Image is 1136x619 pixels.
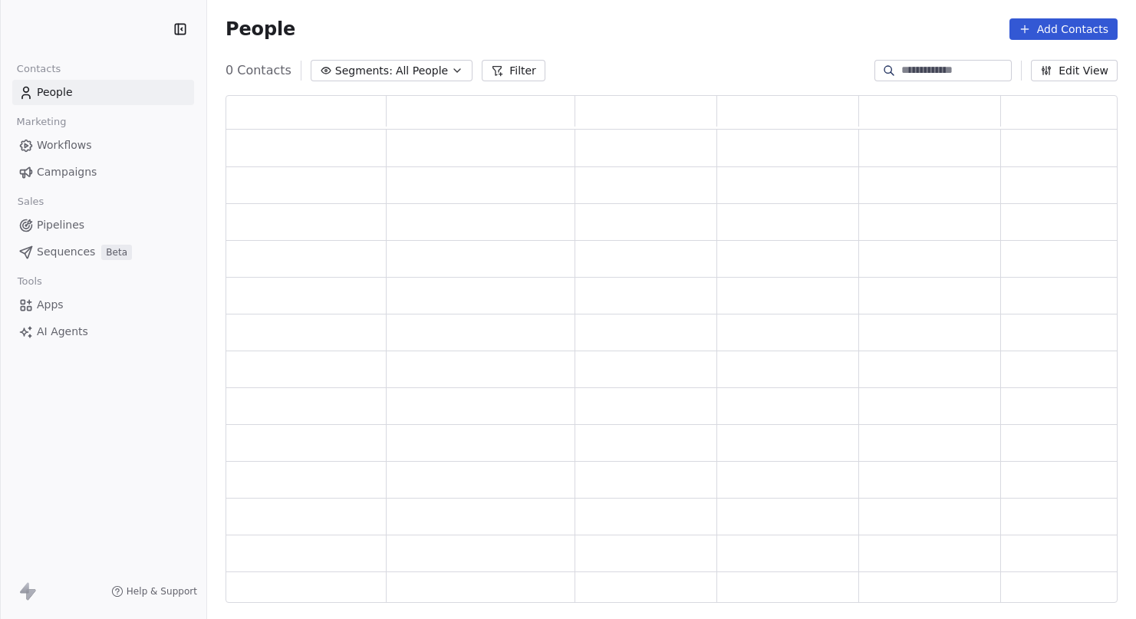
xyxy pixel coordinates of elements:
[482,60,545,81] button: Filter
[101,245,132,260] span: Beta
[37,297,64,313] span: Apps
[12,80,194,105] a: People
[12,212,194,238] a: Pipelines
[335,63,393,79] span: Segments:
[11,190,51,213] span: Sales
[12,319,194,344] a: AI Agents
[226,61,291,80] span: 0 Contacts
[37,324,88,340] span: AI Agents
[12,160,194,185] a: Campaigns
[12,292,194,318] a: Apps
[226,18,295,41] span: People
[37,84,73,100] span: People
[12,133,194,158] a: Workflows
[127,585,197,598] span: Help & Support
[111,585,197,598] a: Help & Support
[10,58,68,81] span: Contacts
[396,63,448,79] span: All People
[1009,18,1118,40] button: Add Contacts
[1031,60,1118,81] button: Edit View
[10,110,73,133] span: Marketing
[37,217,84,233] span: Pipelines
[37,164,97,180] span: Campaigns
[11,270,48,293] span: Tools
[37,244,95,260] span: Sequences
[37,137,92,153] span: Workflows
[12,239,194,265] a: SequencesBeta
